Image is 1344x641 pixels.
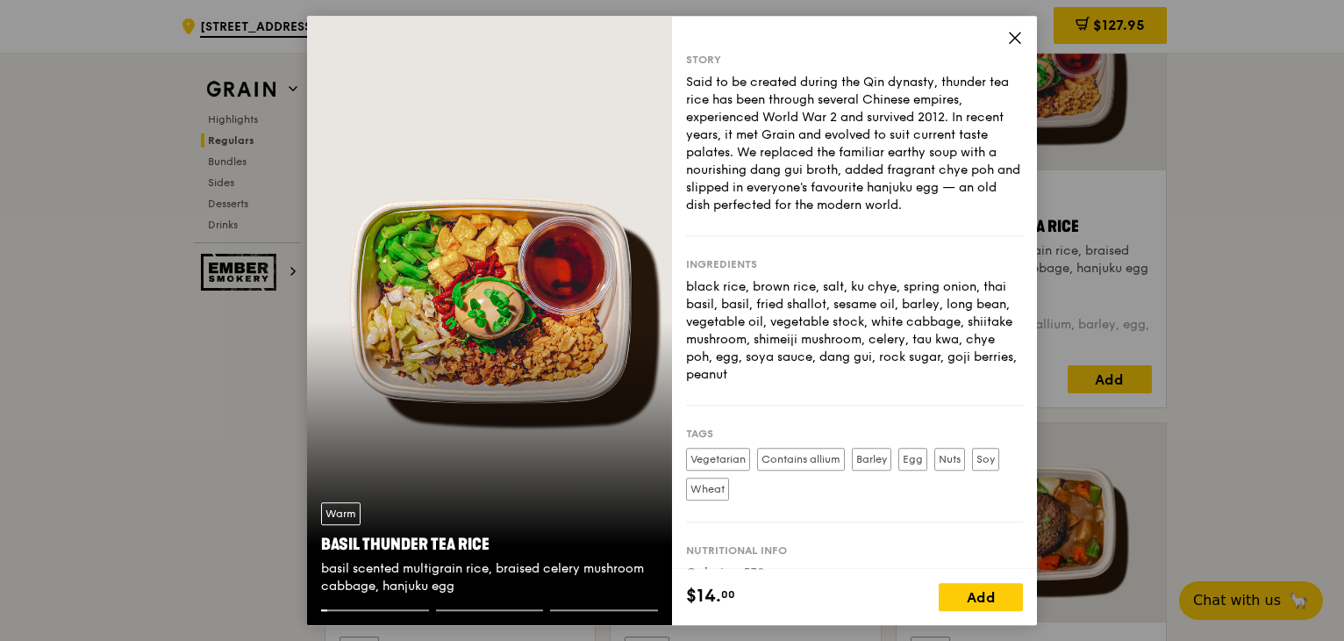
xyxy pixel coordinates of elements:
[321,560,658,595] div: basil scented multigrain rice, braised celery mushroom cabbage, hanjuku egg
[686,583,721,609] span: $14.
[686,278,1023,384] div: black rice, brown rice, salt, ku chye, spring onion, thai basil, basil, fried shallot, sesame oil...
[972,448,999,471] label: Soy
[721,587,735,601] span: 00
[757,448,845,471] label: Contains allium
[321,502,361,525] div: Warm
[939,583,1023,611] div: Add
[686,427,1023,441] div: Tags
[898,448,927,471] label: Egg
[686,565,1023,582] div: Calories: 539
[686,478,729,501] label: Wheat
[686,544,1023,558] div: Nutritional info
[686,448,750,471] label: Vegetarian
[852,448,891,471] label: Barley
[686,74,1023,214] div: Said to be created during the Qin dynasty, thunder tea rice has been through several Chinese empi...
[934,448,965,471] label: Nuts
[321,532,658,557] div: Basil Thunder Tea Rice
[686,53,1023,67] div: Story
[686,257,1023,271] div: Ingredients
